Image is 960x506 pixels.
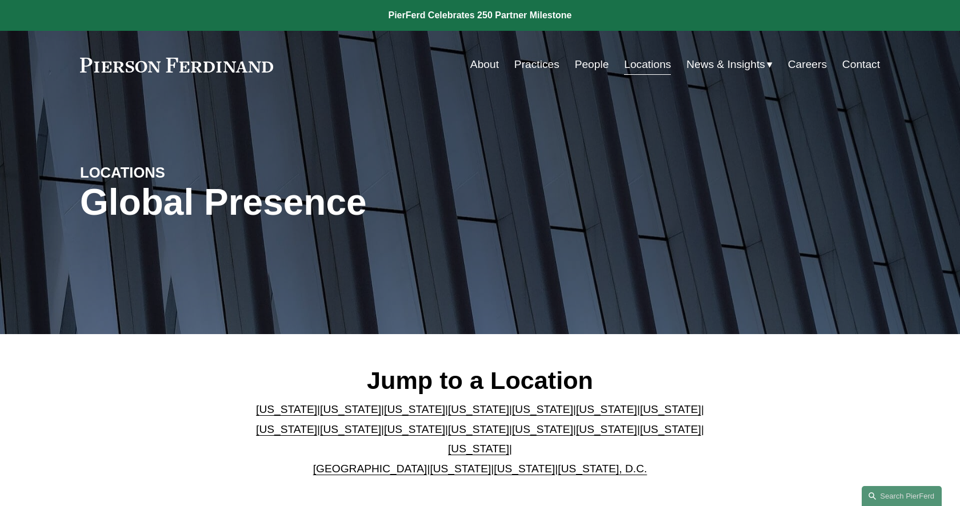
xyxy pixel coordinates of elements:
[576,403,637,415] a: [US_STATE]
[788,54,827,75] a: Careers
[448,403,509,415] a: [US_STATE]
[558,463,647,475] a: [US_STATE], D.C.
[686,54,773,75] a: folder dropdown
[470,54,499,75] a: About
[842,54,880,75] a: Contact
[313,463,427,475] a: [GEOGRAPHIC_DATA]
[80,182,613,223] h1: Global Presence
[576,423,637,435] a: [US_STATE]
[512,403,573,415] a: [US_STATE]
[686,55,765,75] span: News & Insights
[430,463,491,475] a: [US_STATE]
[512,423,573,435] a: [US_STATE]
[640,423,701,435] a: [US_STATE]
[320,403,381,415] a: [US_STATE]
[247,366,714,395] h2: Jump to a Location
[575,54,609,75] a: People
[448,423,509,435] a: [US_STATE]
[256,423,317,435] a: [US_STATE]
[80,163,280,182] h4: LOCATIONS
[494,463,555,475] a: [US_STATE]
[384,423,445,435] a: [US_STATE]
[448,443,509,455] a: [US_STATE]
[247,400,714,479] p: | | | | | | | | | | | | | | | | | |
[514,54,559,75] a: Practices
[862,486,942,506] a: Search this site
[640,403,701,415] a: [US_STATE]
[624,54,671,75] a: Locations
[320,423,381,435] a: [US_STATE]
[384,403,445,415] a: [US_STATE]
[256,403,317,415] a: [US_STATE]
